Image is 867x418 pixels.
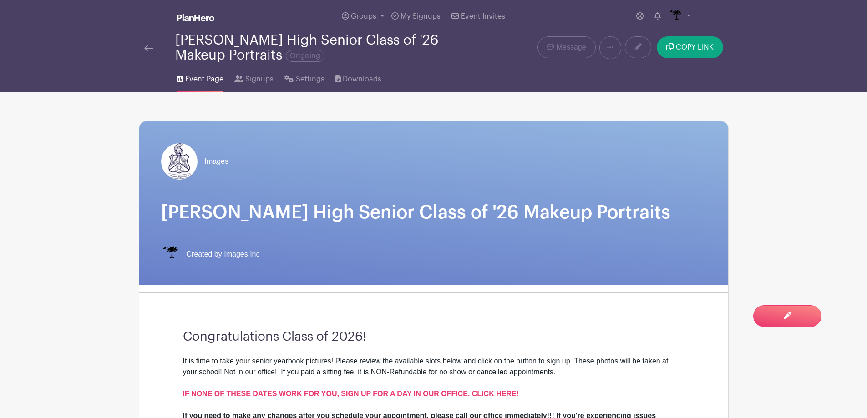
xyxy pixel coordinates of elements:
[668,9,683,24] img: IMAGES%20logo%20transparenT%20PNG%20s.png
[343,74,381,85] span: Downloads
[187,249,260,260] span: Created by Images Inc
[335,63,381,92] a: Downloads
[284,63,324,92] a: Settings
[177,63,223,92] a: Event Page
[205,156,228,167] span: Images
[461,13,505,20] span: Event Invites
[676,44,714,51] span: COPY LINK
[557,42,586,53] span: Message
[183,329,684,345] h3: Congratulations Class of 2026!
[296,74,324,85] span: Settings
[537,36,595,58] a: Message
[351,13,376,20] span: Groups
[183,356,684,410] div: It is time to take your senior yearbook pictures! Please review the available slots below and cli...
[177,14,214,21] img: logo_white-6c42ec7e38ccf1d336a20a19083b03d10ae64f83f12c07503d8b9e83406b4c7d.svg
[175,33,470,63] div: [PERSON_NAME] High Senior Class of '26 Makeup Portraits
[234,63,274,92] a: Signups
[144,45,153,51] img: back-arrow-29a5d9b10d5bd6ae65dc969a981735edf675c4d7a1fe02e03b50dbd4ba3cdb55.svg
[161,201,706,223] h1: [PERSON_NAME] High Senior Class of '26 Makeup Portraits
[185,74,223,85] span: Event Page
[161,143,198,180] img: Broome.png
[161,245,179,263] img: IMAGES%20logo%20transparenT%20PNG%20s.png
[286,50,324,62] span: Ongoing
[183,390,519,398] a: IF NONE OF THESE DATES WORK FOR YOU, SIGN UP FOR A DAY IN OUR OFFICE. CLICK HERE!
[245,74,274,85] span: Signups
[401,13,441,20] span: My Signups
[657,36,723,58] button: COPY LINK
